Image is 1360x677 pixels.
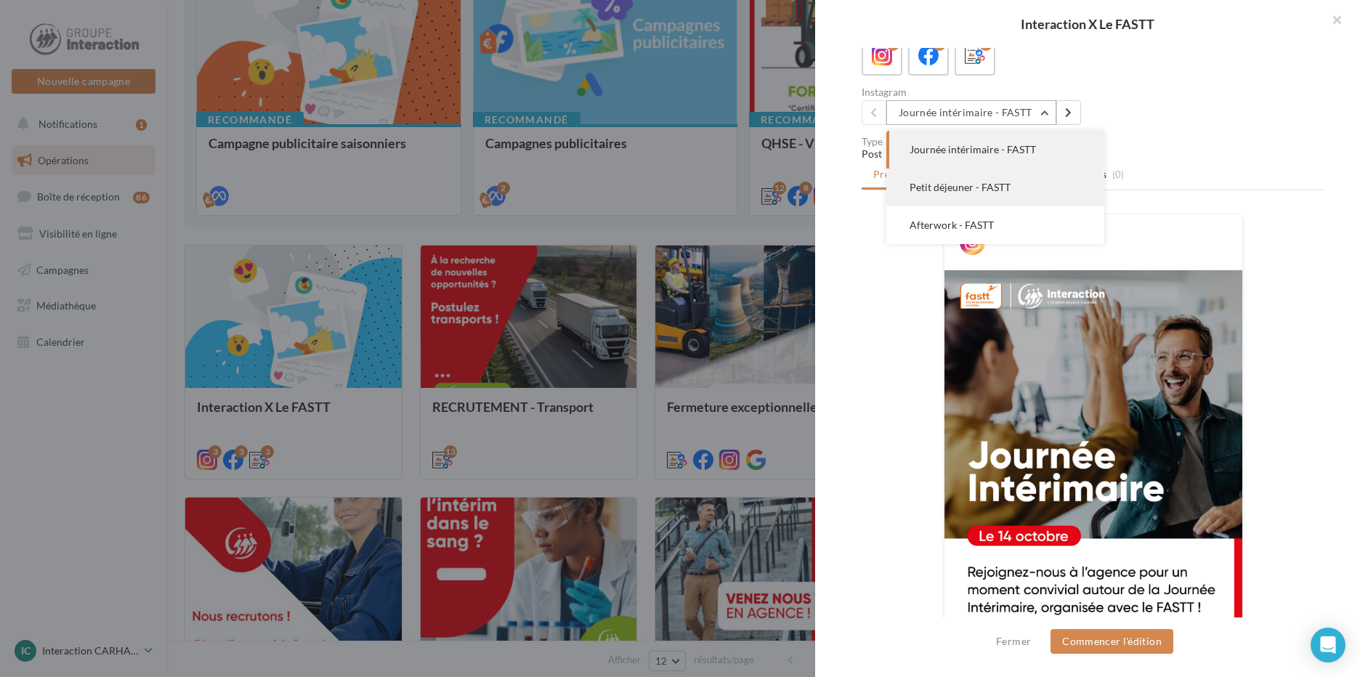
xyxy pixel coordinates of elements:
div: Interaction X Le FASTT [838,17,1337,31]
span: Afterwork - FASTT [910,219,994,231]
button: Journée intérimaire - FASTT [886,100,1056,125]
button: Commencer l'édition [1051,629,1173,654]
button: Fermer [990,633,1037,650]
span: Petit déjeuner - FASTT [910,181,1011,193]
div: Open Intercom Messenger [1311,628,1345,662]
button: Journée intérimaire - FASTT [886,131,1104,169]
div: Type [862,137,1325,147]
div: Instagram [862,87,1088,97]
span: Journée intérimaire - FASTT [910,143,1036,155]
button: Petit déjeuner - FASTT [886,169,1104,206]
button: Afterwork - FASTT [886,206,1104,244]
div: Post [862,147,1325,161]
span: (0) [1112,169,1125,180]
